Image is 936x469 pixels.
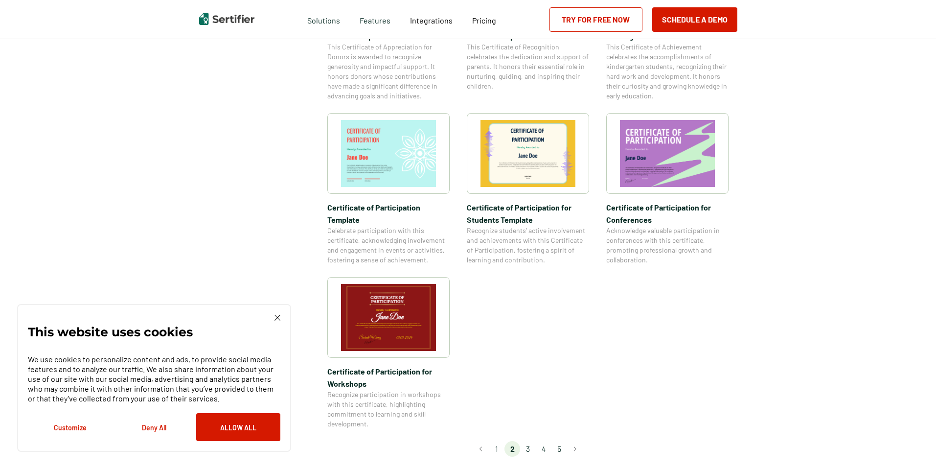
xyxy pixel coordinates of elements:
[489,441,504,457] li: page 1
[467,226,589,265] span: Recognize students’ active involvement and achievements with this Certificate of Participation, f...
[327,277,450,429] a: Certificate of Participation​ for WorkshopsCertificate of Participation​ for WorkshopsRecognize p...
[549,7,642,32] a: Try for Free Now
[341,284,436,351] img: Certificate of Participation​ for Workshops
[472,16,496,25] span: Pricing
[606,113,729,265] a: Certificate of Participation for Conference​sCertificate of Participation for Conference​sAcknowl...
[327,42,450,101] span: This Certificate of Appreciation for Donors is awarded to recognize generosity and impactful supp...
[28,413,112,441] button: Customize
[327,113,450,265] a: Certificate of Participation TemplateCertificate of Participation TemplateCelebrate participation...
[504,441,520,457] li: page 2
[341,120,436,187] img: Certificate of Participation Template
[28,354,280,403] p: We use cookies to personalize content and ads, to provide social media features and to analyze ou...
[467,42,589,91] span: This Certificate of Recognition celebrates the dedication and support of parents. It honors their...
[327,226,450,265] span: Celebrate participation with this certificate, acknowledging involvement and engagement in events...
[536,441,551,457] li: page 4
[327,201,450,226] span: Certificate of Participation Template
[199,13,254,25] img: Sertifier | Digital Credentialing Platform
[360,13,390,25] span: Features
[473,441,489,457] button: Go to previous page
[520,441,536,457] li: page 3
[28,327,193,337] p: This website uses cookies
[606,201,729,226] span: Certificate of Participation for Conference​s
[567,441,583,457] button: Go to next page
[327,390,450,429] span: Recognize participation in workshops with this certificate, highlighting commitment to learning a...
[196,413,280,441] button: Allow All
[480,120,575,187] img: Certificate of Participation for Students​ Template
[410,16,453,25] span: Integrations
[472,13,496,25] a: Pricing
[652,7,737,32] button: Schedule a Demo
[307,13,340,25] span: Solutions
[274,315,280,321] img: Cookie Popup Close
[410,13,453,25] a: Integrations
[112,413,196,441] button: Deny All
[606,42,729,101] span: This Certificate of Achievement celebrates the accomplishments of kindergarten students, recogniz...
[551,441,567,457] li: page 5
[620,120,715,187] img: Certificate of Participation for Conference​s
[467,201,589,226] span: Certificate of Participation for Students​ Template
[327,365,450,390] span: Certificate of Participation​ for Workshops
[467,113,589,265] a: Certificate of Participation for Students​ TemplateCertificate of Participation for Students​ Tem...
[887,422,936,469] iframe: Chat Widget
[606,226,729,265] span: Acknowledge valuable participation in conferences with this certificate, promoting professional g...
